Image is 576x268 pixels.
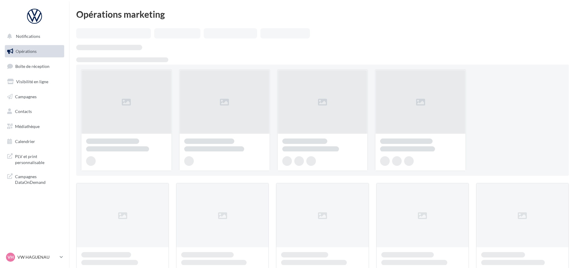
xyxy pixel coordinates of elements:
a: PLV et print personnalisable [4,150,65,168]
span: Campagnes [15,94,37,99]
a: Contacts [4,105,65,118]
a: Campagnes [4,90,65,103]
p: VW HAGUENAU [17,254,57,260]
a: VH VW HAGUENAU [5,251,64,263]
span: Campagnes DataOnDemand [15,172,62,185]
a: Calendrier [4,135,65,148]
a: Médiathèque [4,120,65,133]
button: Notifications [4,30,63,43]
span: Contacts [15,109,32,114]
a: Opérations [4,45,65,58]
span: Visibilité en ligne [16,79,48,84]
span: Opérations [16,49,37,54]
span: PLV et print personnalisable [15,152,62,165]
span: Boîte de réception [15,64,49,69]
span: VH [7,254,14,260]
span: Médiathèque [15,124,40,129]
div: Opérations marketing [76,10,569,19]
span: Calendrier [15,139,35,144]
a: Boîte de réception [4,60,65,73]
a: Campagnes DataOnDemand [4,170,65,188]
a: Visibilité en ligne [4,75,65,88]
span: Notifications [16,34,40,39]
